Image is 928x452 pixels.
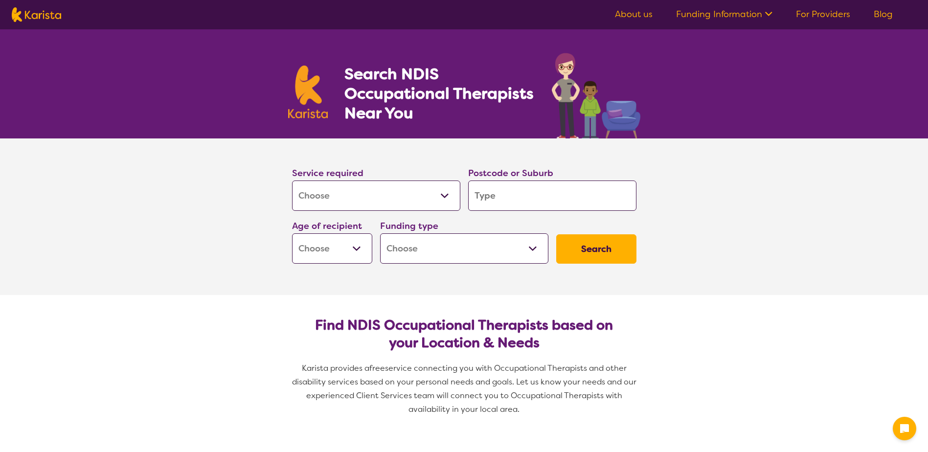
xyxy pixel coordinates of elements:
[292,220,362,232] label: Age of recipient
[302,363,369,373] span: Karista provides a
[874,8,893,20] a: Blog
[292,363,638,414] span: service connecting you with Occupational Therapists and other disability services based on your p...
[468,181,636,211] input: Type
[676,8,772,20] a: Funding Information
[12,7,61,22] img: Karista logo
[796,8,850,20] a: For Providers
[369,363,385,373] span: free
[288,66,328,118] img: Karista logo
[292,167,363,179] label: Service required
[300,316,629,352] h2: Find NDIS Occupational Therapists based on your Location & Needs
[615,8,653,20] a: About us
[380,220,438,232] label: Funding type
[344,64,535,123] h1: Search NDIS Occupational Therapists Near You
[468,167,553,179] label: Postcode or Suburb
[556,234,636,264] button: Search
[552,53,640,138] img: occupational-therapy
